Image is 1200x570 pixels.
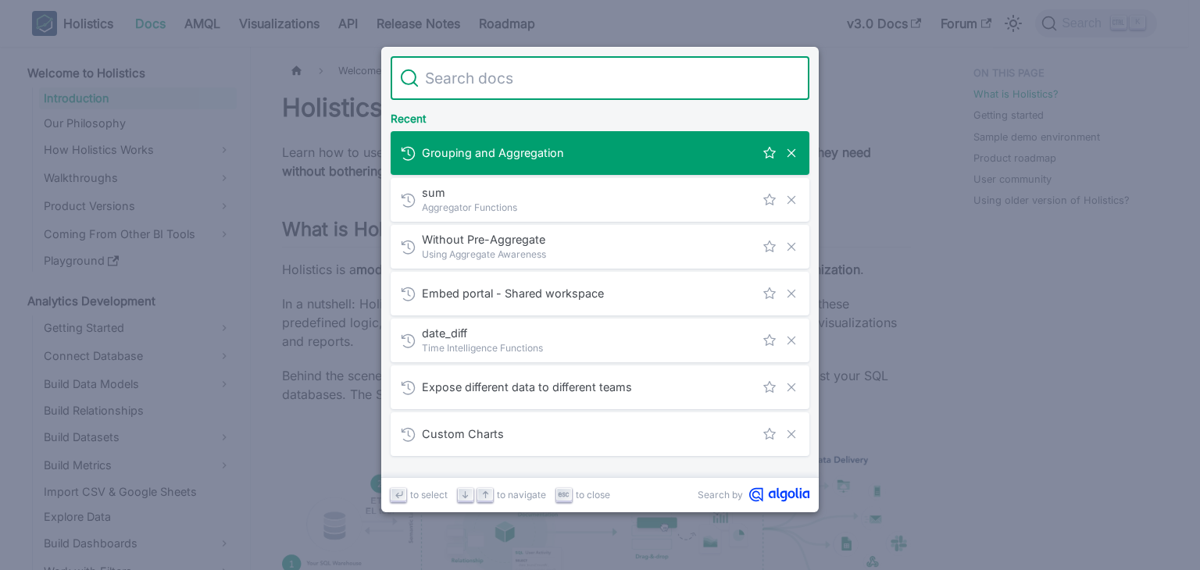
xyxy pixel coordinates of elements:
[387,100,812,131] div: Recent
[761,238,778,255] button: Save this search
[391,178,809,222] a: sum​Aggregator Functions
[761,332,778,349] button: Save this search
[391,225,809,269] a: Without Pre-Aggregate​Using Aggregate Awareness
[783,191,800,208] button: Remove this search from history
[391,365,809,409] a: Expose different data to different teams
[783,332,800,349] button: Remove this search from history
[761,144,778,162] button: Save this search
[419,56,800,100] input: Search docs
[761,426,778,443] button: Save this search
[393,489,405,501] svg: Enter key
[698,487,743,502] span: Search by
[749,487,809,502] svg: Algolia
[391,319,809,362] a: date_diff​Time Intelligence Functions
[422,232,755,247] span: Without Pre-Aggregate​
[422,145,755,160] span: Grouping and Aggregation
[422,379,755,394] span: Expose different data to different teams
[422,185,755,200] span: sum​
[422,286,755,301] span: Embed portal - Shared workspace
[783,426,800,443] button: Remove this search from history
[576,487,610,502] span: to close
[410,487,448,502] span: to select
[558,489,570,501] svg: Escape key
[391,272,809,315] a: Embed portal - Shared workspace
[391,131,809,175] a: Grouping and Aggregation
[783,379,800,396] button: Remove this search from history
[761,379,778,396] button: Save this search
[422,340,755,355] span: Time Intelligence Functions
[422,426,755,441] span: Custom Charts
[391,412,809,456] a: Custom Charts
[761,285,778,302] button: Save this search
[783,238,800,255] button: Remove this search from history
[783,285,800,302] button: Remove this search from history
[783,144,800,162] button: Remove this search from history
[422,326,755,340] span: date_diff​
[480,489,491,501] svg: Arrow up
[422,200,755,215] span: Aggregator Functions
[459,489,471,501] svg: Arrow down
[698,487,809,502] a: Search byAlgolia
[761,191,778,208] button: Save this search
[422,247,755,262] span: Using Aggregate Awareness
[497,487,546,502] span: to navigate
